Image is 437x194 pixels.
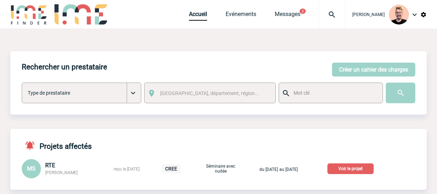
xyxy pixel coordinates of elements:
span: RTE [45,162,55,169]
span: du [DATE] [259,167,278,172]
img: IME-Finder [10,4,47,25]
span: [PERSON_NAME] [352,12,385,17]
p: CREE [162,164,181,173]
span: reçu le [DATE] [114,167,139,172]
a: Evénements [226,11,256,21]
input: Mot clé [292,88,376,98]
span: [PERSON_NAME] [45,170,78,175]
img: 129741-1.png [389,5,409,25]
input: Submit [386,83,415,103]
span: au [DATE] [279,167,298,172]
span: [GEOGRAPHIC_DATA], département, région... [160,90,259,96]
a: Messages [275,11,300,21]
a: Accueil [189,11,207,21]
p: Séminaire avec nuitée [203,164,238,174]
span: MS [27,165,36,172]
a: Voir le projet [327,165,377,172]
img: notifications-active-24-px-r.png [25,140,40,151]
p: Voir le projet [327,163,374,174]
h4: Rechercher un prestataire [22,63,107,71]
h4: Projets affectés [22,140,92,151]
button: 2 [300,9,306,14]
